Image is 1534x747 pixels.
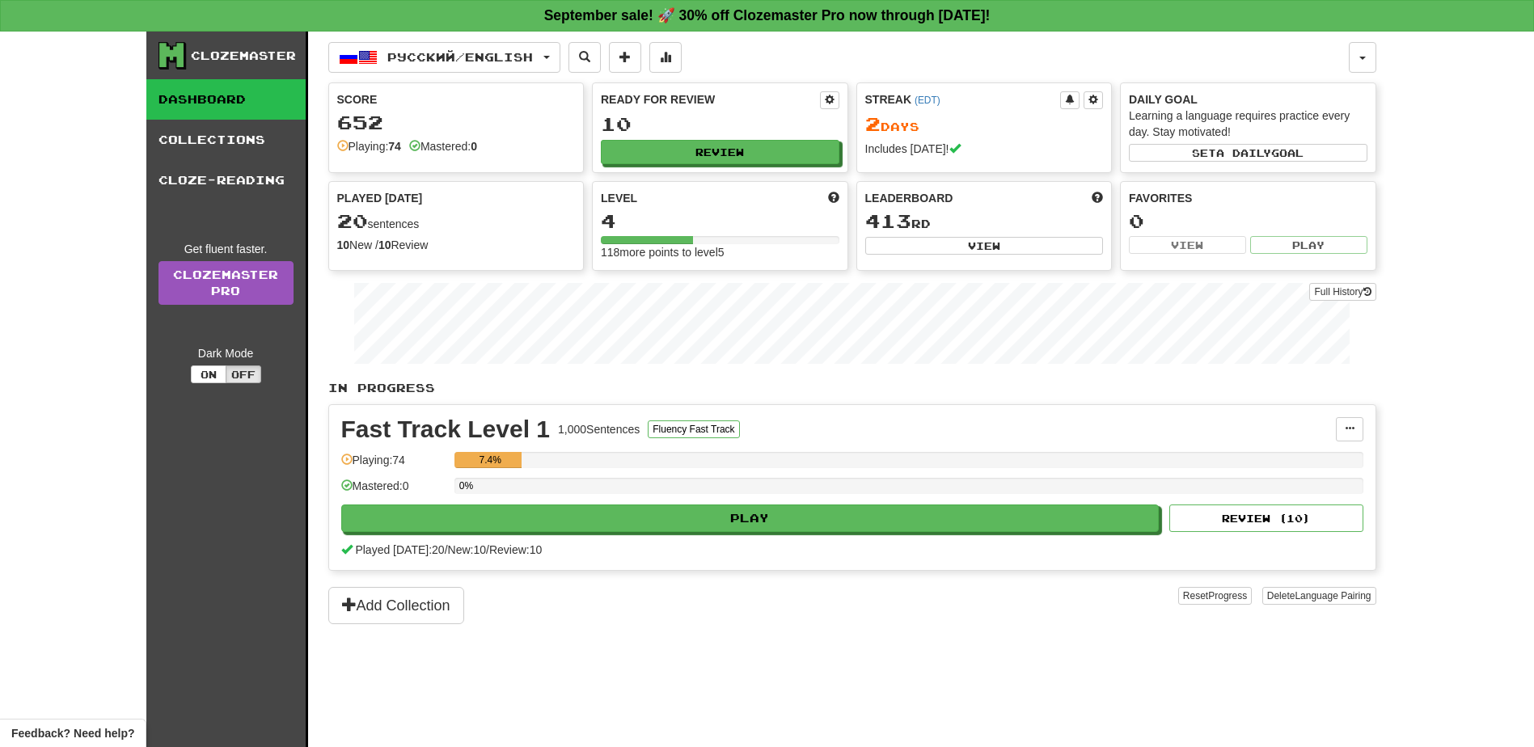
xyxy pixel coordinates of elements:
a: Dashboard [146,79,306,120]
span: 2 [865,112,881,135]
span: 413 [865,209,911,232]
button: More stats [649,42,682,73]
button: DeleteLanguage Pairing [1262,587,1376,605]
div: Includes [DATE]! [865,141,1104,157]
button: Add Collection [328,587,464,624]
button: On [191,365,226,383]
div: 1,000 Sentences [558,421,640,437]
div: Daily Goal [1129,91,1367,108]
div: 10 [601,114,839,134]
div: Streak [865,91,1061,108]
div: Mastered: [409,138,477,154]
strong: 10 [337,238,350,251]
div: Playing: [337,138,401,154]
div: Get fluent faster. [158,241,294,257]
div: New / Review [337,237,576,253]
div: 0 [1129,211,1367,231]
button: View [865,237,1104,255]
span: Open feedback widget [11,725,134,741]
a: ClozemasterPro [158,261,294,305]
button: Русский/English [328,42,560,73]
div: 4 [601,211,839,231]
a: Collections [146,120,306,160]
strong: 10 [378,238,391,251]
strong: 0 [471,140,477,153]
div: rd [865,211,1104,232]
div: 652 [337,112,576,133]
div: Learning a language requires practice every day. Stay motivated! [1129,108,1367,140]
div: Mastered: 0 [341,478,446,504]
span: Language Pairing [1295,590,1371,601]
div: sentences [337,211,576,232]
a: (EDT) [915,95,940,106]
span: New: 10 [448,543,486,556]
button: Seta dailygoal [1129,144,1367,162]
span: Progress [1208,590,1247,601]
strong: 74 [388,140,401,153]
button: Review (10) [1169,504,1363,532]
span: Played [DATE] [337,190,423,206]
span: Review: 10 [489,543,542,556]
strong: September sale! 🚀 30% off Clozemaster Pro now through [DATE]! [544,7,991,23]
span: / [486,543,489,556]
span: Played [DATE]: 20 [355,543,444,556]
button: Full History [1309,283,1376,301]
div: Day s [865,114,1104,135]
button: Off [226,365,261,383]
button: View [1129,236,1246,254]
div: Playing: 74 [341,452,446,479]
span: a daily [1216,147,1271,158]
span: 20 [337,209,368,232]
span: Русский / English [387,50,533,64]
div: Favorites [1129,190,1367,206]
span: Leaderboard [865,190,953,206]
button: Play [1250,236,1367,254]
div: Fast Track Level 1 [341,417,551,441]
p: In Progress [328,380,1376,396]
span: Level [601,190,637,206]
button: Add sentence to collection [609,42,641,73]
button: Fluency Fast Track [648,420,739,438]
div: Clozemaster [191,48,296,64]
div: Ready for Review [601,91,820,108]
span: Score more points to level up [828,190,839,206]
button: ResetProgress [1178,587,1252,605]
div: Dark Mode [158,345,294,361]
div: 118 more points to level 5 [601,244,839,260]
a: Cloze-Reading [146,160,306,200]
button: Play [341,504,1160,532]
button: Review [601,140,839,164]
div: Score [337,91,576,108]
div: 7.4% [459,452,522,468]
button: Search sentences [568,42,601,73]
span: This week in points, UTC [1092,190,1103,206]
span: / [445,543,448,556]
